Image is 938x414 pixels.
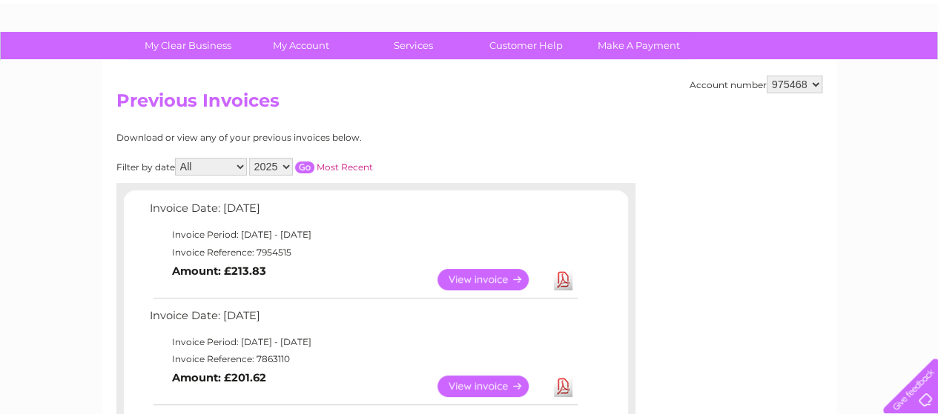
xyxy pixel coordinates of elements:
[889,63,924,74] a: Log out
[146,350,580,368] td: Invoice Reference: 7863110
[116,133,506,143] div: Download or view any of your previous invoices below.
[554,375,572,397] a: Download
[33,39,108,84] img: logo.png
[465,32,587,59] a: Customer Help
[146,198,580,226] td: Invoice Date: [DATE]
[116,90,822,118] h2: Previous Invoices
[714,63,747,74] a: Energy
[119,8,820,72] div: Clear Business is a trading name of Verastar Limited (registered in [GEOGRAPHIC_DATA] No. 3667643...
[690,76,822,93] div: Account number
[677,63,705,74] a: Water
[437,375,546,397] a: View
[317,161,373,173] a: Most Recent
[172,264,266,278] b: Amount: £213.83
[578,32,700,59] a: Make A Payment
[172,371,266,384] b: Amount: £201.62
[146,244,580,261] td: Invoice Reference: 7954515
[352,32,475,59] a: Services
[116,158,506,176] div: Filter by date
[839,63,876,74] a: Contact
[554,269,572,290] a: Download
[146,333,580,351] td: Invoice Period: [DATE] - [DATE]
[127,32,249,59] a: My Clear Business
[437,269,546,290] a: View
[658,7,761,26] a: 0333 014 3131
[146,226,580,244] td: Invoice Period: [DATE] - [DATE]
[756,63,800,74] a: Telecoms
[240,32,362,59] a: My Account
[146,306,580,333] td: Invoice Date: [DATE]
[809,63,830,74] a: Blog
